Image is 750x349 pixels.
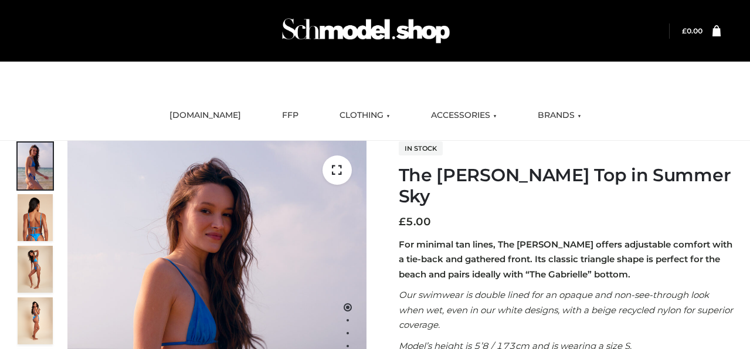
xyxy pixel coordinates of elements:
img: Schmodel Admin 964 [278,8,454,54]
img: 3.Alex-top_CN-1-1-2.jpg [18,297,53,344]
em: Our swimwear is double lined for an opaque and non-see-through look when wet, even in our white d... [399,289,733,330]
img: 1.Alex-top_SS-1_4464b1e7-c2c9-4e4b-a62c-58381cd673c0-1.jpg [18,143,53,189]
a: ACCESSORIES [422,103,505,128]
h1: The [PERSON_NAME] Top in Summer Sky [399,165,736,207]
a: FFP [273,103,307,128]
strong: For minimal tan lines, The [PERSON_NAME] offers adjustable comfort with a tie-back and gathered f... [399,239,732,280]
img: 5.Alex-top_CN-1-1_1-1.jpg [18,194,53,241]
bdi: 5.00 [399,215,431,228]
a: BRANDS [529,103,590,128]
bdi: 0.00 [682,26,703,35]
a: CLOTHING [331,103,399,128]
span: £ [682,26,687,35]
span: £ [399,215,406,228]
a: £0.00 [682,26,703,35]
span: In stock [399,141,443,155]
img: 4.Alex-top_CN-1-1-2.jpg [18,246,53,293]
a: [DOMAIN_NAME] [161,103,250,128]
